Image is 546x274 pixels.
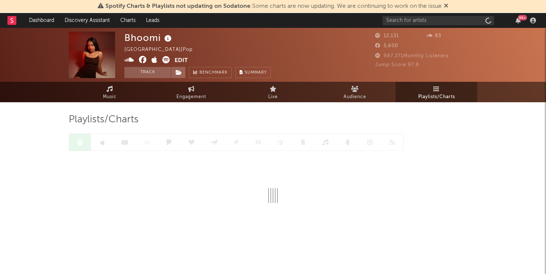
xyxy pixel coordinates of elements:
[175,56,188,65] button: Edit
[103,93,117,101] span: Music
[375,43,398,48] span: 5,600
[124,67,171,78] button: Track
[59,13,115,28] a: Discovery Assistant
[124,32,173,44] div: Bhoomi
[375,33,399,38] span: 12,131
[232,82,314,102] a: Live
[189,67,232,78] a: Benchmark
[105,3,442,9] span: : Some charts are now updating. We are continuing to work on the issue
[396,82,477,102] a: Playlists/Charts
[24,13,59,28] a: Dashboard
[105,3,250,9] span: Spotify Charts & Playlists not updating on Sodatone
[115,13,141,28] a: Charts
[426,33,441,38] span: 83
[176,93,206,101] span: Engagement
[245,71,267,75] span: Summary
[444,3,448,9] span: Dismiss
[141,13,165,28] a: Leads
[69,82,150,102] a: Music
[314,82,396,102] a: Audience
[418,93,455,101] span: Playlists/Charts
[375,54,449,58] span: 987,271 Monthly Listeners
[199,68,228,77] span: Benchmark
[69,115,139,124] span: Playlists/Charts
[150,82,232,102] a: Engagement
[516,17,521,23] button: 99+
[344,93,366,101] span: Audience
[518,15,527,20] div: 99 +
[235,67,271,78] button: Summary
[375,62,419,67] span: Jump Score: 97.8
[268,93,278,101] span: Live
[124,45,201,54] div: [GEOGRAPHIC_DATA] | Pop
[383,16,494,25] input: Search for artists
